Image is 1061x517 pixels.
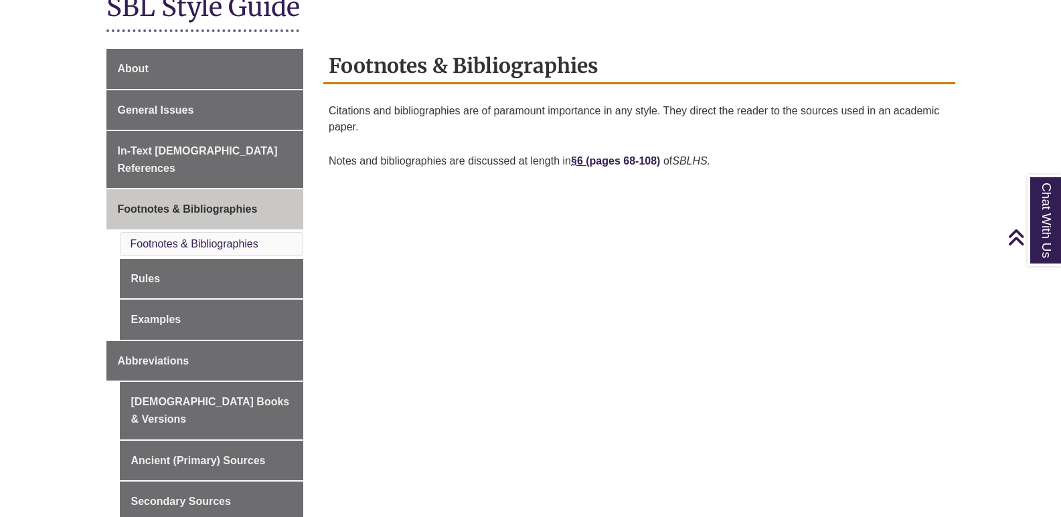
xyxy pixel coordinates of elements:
span: General Issues [118,104,194,116]
a: Examples [120,300,304,340]
span: of [663,155,672,167]
a: ( [586,155,589,167]
a: General Issues [106,90,304,130]
a: [DEMOGRAPHIC_DATA] Books & Versions [120,382,304,439]
h2: Footnotes & Bibliographies [323,49,955,84]
a: In-Text [DEMOGRAPHIC_DATA] References [106,131,304,188]
a: Ancient (Primary) Sources [120,441,304,481]
a: Abbreviations [106,341,304,381]
a: Footnotes & Bibliographies [106,189,304,229]
a: §6 [571,155,586,167]
span: About [118,63,149,74]
strong: §6 [571,155,583,167]
span: Abbreviations [118,355,189,367]
a: About [106,49,304,89]
a: Footnotes & Bibliographies [131,238,258,249]
span: Notes and bibliographies are discussed at length in [329,155,586,167]
span: Footnotes & Bibliographies [118,203,258,215]
a: Rules [120,259,304,299]
span: In-Text [DEMOGRAPHIC_DATA] References [118,145,278,174]
a: pages 68-108) [590,155,661,167]
a: Back to Top [1007,228,1058,246]
em: SBLHS. [672,155,710,167]
p: Citations and bibliographies are of paramount importance in any style. They direct the reader to ... [329,98,950,140]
